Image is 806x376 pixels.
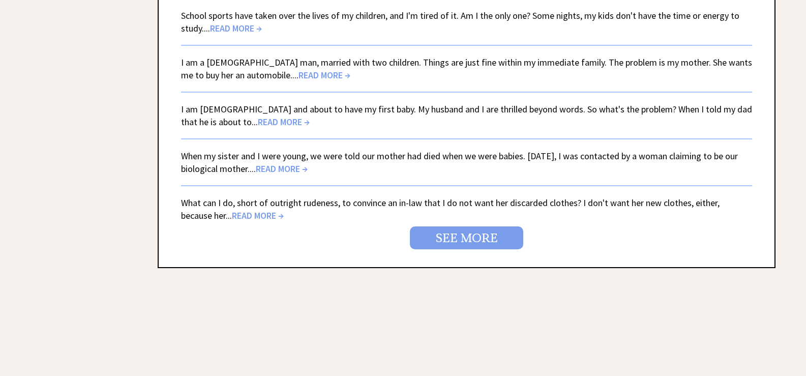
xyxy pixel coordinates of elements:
span: READ MORE → [232,210,284,221]
a: When my sister and I were young, we were told our mother had died when we were babies. [DATE], I ... [181,150,738,175]
a: School sports have taken over the lives of my children, and I'm tired of it. Am I the only one? S... [181,10,739,34]
a: SEE MORE [410,226,523,249]
a: What can I do, short of outright rudeness, to convince an in-law that I do not want her discarded... [181,197,720,221]
a: I am [DEMOGRAPHIC_DATA] and about to have my first baby. My husband and I are thrilled beyond wor... [181,103,752,128]
span: READ MORE → [210,22,262,34]
a: I am a [DEMOGRAPHIC_DATA] man, married with two children. Things are just fine within my immediat... [181,56,752,81]
span: READ MORE → [298,69,350,81]
span: READ MORE → [256,163,308,175]
span: READ MORE → [258,116,310,128]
